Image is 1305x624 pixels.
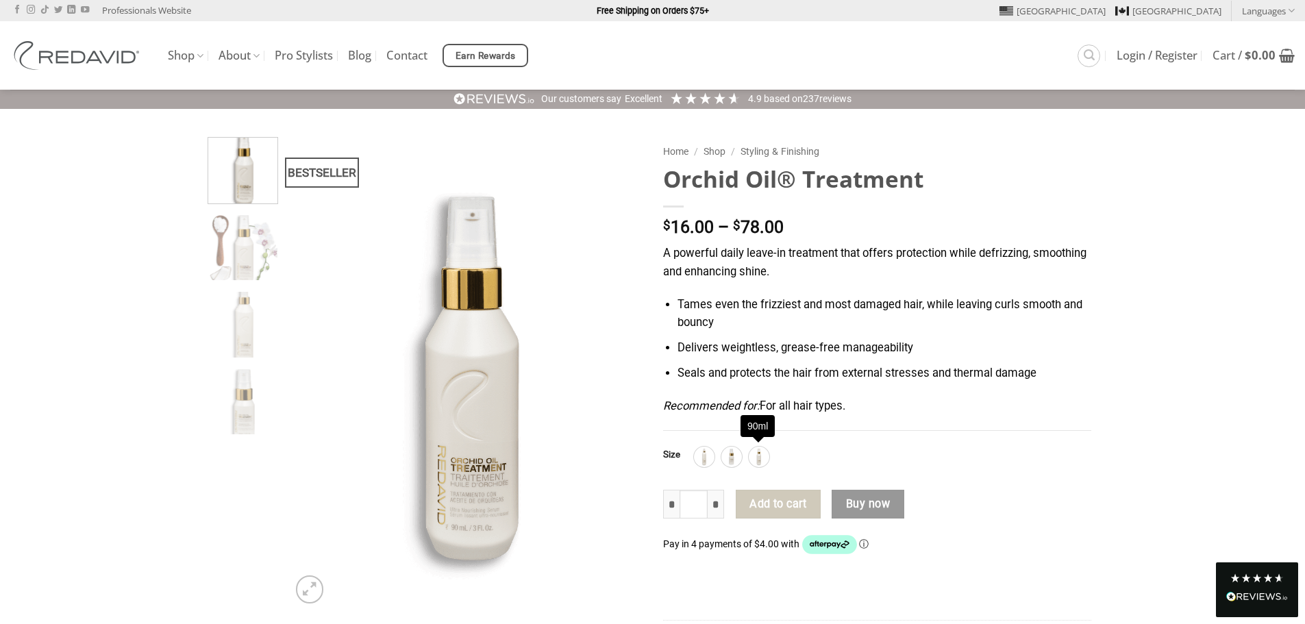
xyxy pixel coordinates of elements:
a: Search [1078,45,1100,67]
a: Contact [386,43,427,68]
a: [GEOGRAPHIC_DATA] [999,1,1106,21]
a: Home [663,146,688,157]
button: Buy now [832,490,904,519]
div: Our customers say [541,92,621,106]
bdi: 78.00 [733,217,784,237]
span: / [731,146,735,157]
img: REVIEWS.io [453,92,534,105]
img: REDAVID Orchid Oil Treatment 250ml [208,292,277,361]
span: 4.9 [748,93,764,104]
img: REDAVID Orchid Oil Treatment 90ml [208,134,277,203]
span: Earn Rewards [456,49,516,64]
img: 250ml [695,448,713,466]
a: [GEOGRAPHIC_DATA] [1115,1,1221,21]
span: $ [663,219,671,232]
div: 4.8 Stars [1230,573,1284,584]
span: Cart / [1213,50,1276,61]
input: Reduce quantity of Orchid Oil® Treatment [663,490,680,519]
span: $ [1245,47,1252,63]
span: Based on [764,93,803,104]
strong: Free Shipping on Orders $75+ [597,5,709,16]
li: Delivers weightless, grease-free manageability [678,339,1091,358]
span: reviews [819,93,852,104]
button: Add to cart [736,490,821,519]
a: Shop [704,146,725,157]
div: Excellent [625,92,662,106]
span: Pay in 4 payments of $4.00 with [663,538,801,549]
a: Zoom [296,575,323,603]
div: 4.92 Stars [669,91,741,105]
bdi: 16.00 [663,217,714,237]
div: Read All Reviews [1216,562,1298,617]
a: Earn Rewards [443,44,528,67]
img: REVIEWS.io [1226,592,1288,601]
img: REDAVID Orchid Oil Treatment 90ml [208,215,277,284]
img: REDAVID Orchid Oil Treatment 90ml [288,137,643,610]
p: For all hair types. [663,397,1091,416]
div: Read All Reviews [1226,589,1288,607]
a: Blog [348,43,371,68]
a: Information - Opens a dialog [859,538,869,549]
span: / [694,146,698,157]
a: Follow on Facebook [13,5,21,15]
span: – [718,217,729,237]
em: Recommended for: [663,399,760,412]
img: 90ml [750,448,768,466]
img: REDAVID Salon Products | United States [10,41,147,70]
div: 30ml [721,447,742,467]
label: Size [663,450,680,460]
span: Login / Register [1117,50,1197,61]
a: Follow on YouTube [81,5,89,15]
span: 237 [803,93,819,104]
a: Login / Register [1117,43,1197,68]
a: View cart [1213,40,1295,71]
li: Seals and protects the hair from external stresses and thermal damage [678,364,1091,383]
h1: Orchid Oil® Treatment [663,164,1091,194]
span: $ [733,219,741,232]
a: Follow on TikTok [40,5,49,15]
a: Languages [1242,1,1295,21]
bdi: 0.00 [1245,47,1276,63]
input: Increase quantity of Orchid Oil® Treatment [708,490,724,519]
a: Follow on Instagram [27,5,35,15]
div: 250ml [694,447,714,467]
img: 30ml [723,448,741,466]
a: Follow on Twitter [54,5,62,15]
img: REDAVID Orchid Oil Treatment 30ml [208,369,277,438]
a: Follow on LinkedIn [67,5,75,15]
nav: Breadcrumb [663,144,1091,160]
a: About [219,42,260,69]
a: Styling & Finishing [741,146,819,157]
a: Pro Stylists [275,43,333,68]
a: Shop [168,42,203,69]
li: Tames even the frizziest and most damaged hair, while leaving curls smooth and bouncy [678,296,1091,332]
p: A powerful daily leave-in treatment that offers protection while defrizzing, smoothing and enhanc... [663,245,1091,281]
input: Product quantity [680,490,708,519]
